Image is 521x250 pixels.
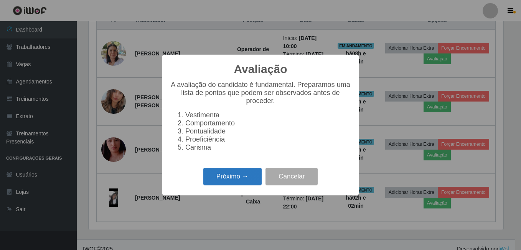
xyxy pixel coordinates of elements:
[185,111,351,119] li: Vestimenta
[185,119,351,127] li: Comportamento
[185,127,351,135] li: Pontualidade
[185,143,351,152] li: Carisma
[265,168,318,186] button: Cancelar
[170,81,351,105] p: A avaliação do candidato é fundamental. Preparamos uma lista de pontos que podem ser observados a...
[203,168,262,186] button: Próximo →
[185,135,351,143] li: Proeficiência
[234,62,287,76] h2: Avaliação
